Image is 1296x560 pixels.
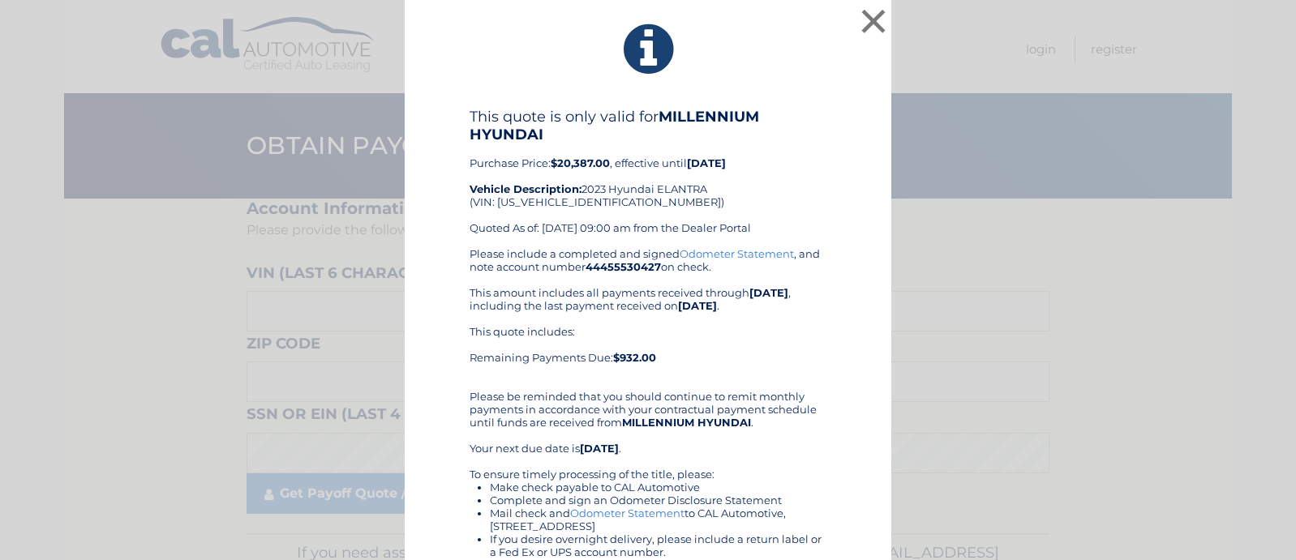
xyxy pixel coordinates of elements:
[551,156,610,169] b: $20,387.00
[470,108,759,143] b: MILLENNIUM HYUNDAI
[749,286,788,299] b: [DATE]
[680,247,794,260] a: Odometer Statement
[678,299,717,312] b: [DATE]
[586,260,661,273] b: 44455530427
[490,494,826,507] li: Complete and sign an Odometer Disclosure Statement
[470,182,581,195] strong: Vehicle Description:
[490,532,826,558] li: If you desire overnight delivery, please include a return label or a Fed Ex or UPS account number.
[470,325,826,377] div: This quote includes: Remaining Payments Due:
[490,507,826,532] li: Mail check and to CAL Automotive, [STREET_ADDRESS]
[687,156,726,169] b: [DATE]
[857,5,890,37] button: ×
[613,351,656,364] b: $932.00
[470,108,826,143] h4: This quote is only valid for
[570,507,684,519] a: Odometer Statement
[470,108,826,247] div: Purchase Price: , effective until 2023 Hyundai ELANTRA (VIN: [US_VEHICLE_IDENTIFICATION_NUMBER]) ...
[622,416,751,429] b: MILLENNIUM HYUNDAI
[490,481,826,494] li: Make check payable to CAL Automotive
[580,442,619,455] b: [DATE]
